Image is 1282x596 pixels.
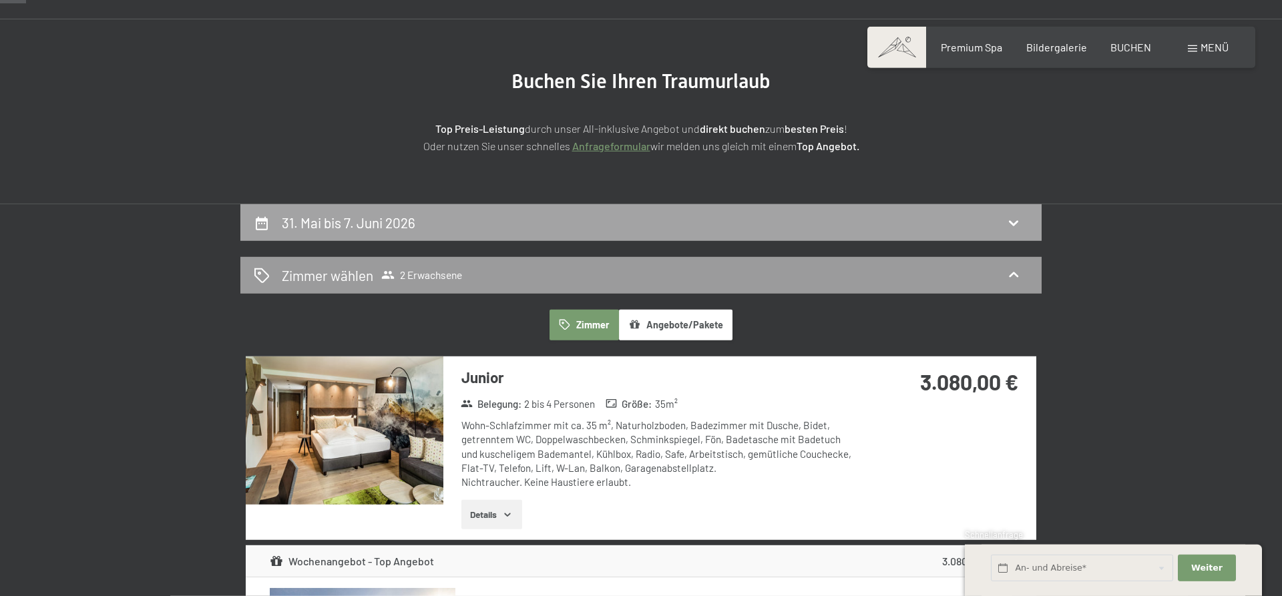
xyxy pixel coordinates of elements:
[461,397,521,411] strong: Belegung :
[550,310,619,340] button: Zimmer
[461,367,859,388] h3: Junior
[524,397,595,411] span: 2 bis 4 Personen
[511,69,771,93] span: Buchen Sie Ihren Traumurlaub
[619,310,732,340] button: Angebote/Pakete
[1110,41,1151,53] a: BUCHEN
[1191,562,1223,574] span: Weiter
[941,41,1002,53] a: Premium Spa
[307,120,975,154] p: durch unser All-inklusive Angebot und zum ! Oder nutzen Sie unser schnelles wir melden uns gleich...
[246,545,1036,577] div: Wochenangebot - Top Angebot3.080,00 €
[246,356,443,505] img: mss_renderimg.php
[920,369,1018,394] strong: 3.080,00 €
[1178,555,1235,582] button: Weiter
[965,529,1023,540] span: Schnellanfrage
[655,397,678,411] span: 35 m²
[1026,41,1087,53] a: Bildergalerie
[282,214,415,231] h2: 31. Mai bis 7. Juni 2026
[461,500,522,529] button: Details
[381,268,462,282] span: 2 Erwachsene
[270,553,435,569] div: Wochenangebot - Top Angebot
[1201,41,1229,53] span: Menü
[797,139,859,152] strong: Top Angebot.
[700,122,765,135] strong: direkt buchen
[606,397,652,411] strong: Größe :
[461,418,859,489] div: Wohn-Schlafzimmer mit ca. 35 m², Naturholzboden, Badezimmer mit Dusche, Bidet, getrenntem WC, Dop...
[282,266,373,285] h2: Zimmer wählen
[785,122,844,135] strong: besten Preis
[435,122,525,135] strong: Top Preis-Leistung
[942,555,991,567] strong: 3.080,00 €
[572,139,650,152] a: Anfrageformular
